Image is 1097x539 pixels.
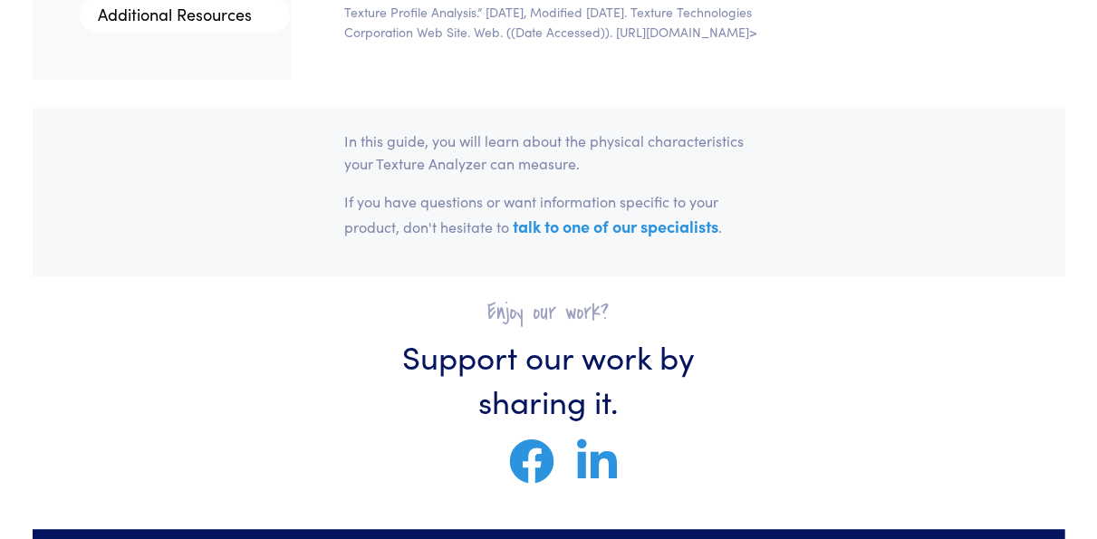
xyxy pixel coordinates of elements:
[568,460,626,483] a: Share on LinkedIn
[345,298,753,326] h2: Enjoy our work?
[514,215,719,237] a: talk to one of our specialists
[345,333,753,422] h3: Support our work by sharing it.
[345,130,753,176] p: In this guide, you will learn about the physical characteristics your Texture Analyzer can measure.
[345,190,753,240] p: If you have questions or want information specific to your product, don't hesitate to .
